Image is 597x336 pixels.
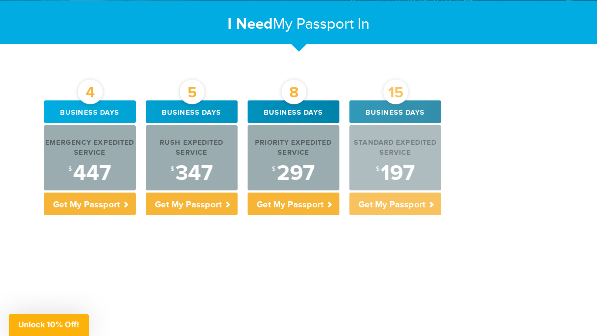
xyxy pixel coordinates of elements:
[68,166,72,173] sup: $
[78,80,103,104] div: 4
[228,15,273,33] strong: I Need
[282,80,306,104] div: 8
[146,100,238,215] a: 5 Business days Rush Expedited Service $347 Get My Passport
[248,138,339,158] div: Priority Expedited Service
[44,138,136,158] div: Emergency Expedited Service
[44,193,136,215] p: Get My Passport
[296,15,369,33] span: Passport In
[248,100,339,215] a: 8 Business days Priority Expedited Service $297 Get My Passport
[9,314,89,336] div: Unlock 10% Off!
[146,100,238,123] div: Business days
[18,320,79,329] span: Unlock 10% Off!
[248,193,339,215] p: Get My Passport
[44,163,136,184] div: 447
[44,15,553,33] h2: My
[349,100,441,215] a: 15 Business days Standard Expedited Service $197 Get My Passport
[248,100,339,123] div: Business days
[349,100,441,123] div: Business days
[272,166,275,173] sup: $
[146,138,238,158] div: Rush Expedited Service
[180,80,205,104] div: 5
[146,163,238,184] div: 347
[44,100,136,215] a: 4 Business days Emergency Expedited Service $447 Get My Passport
[171,166,174,173] sup: $
[146,193,238,215] p: Get My Passport
[349,138,441,158] div: Standard Expedited Service
[383,80,408,104] div: 15
[248,163,339,184] div: 297
[349,163,441,184] div: 197
[376,166,379,173] sup: $
[349,193,441,215] p: Get My Passport
[44,100,136,123] div: Business days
